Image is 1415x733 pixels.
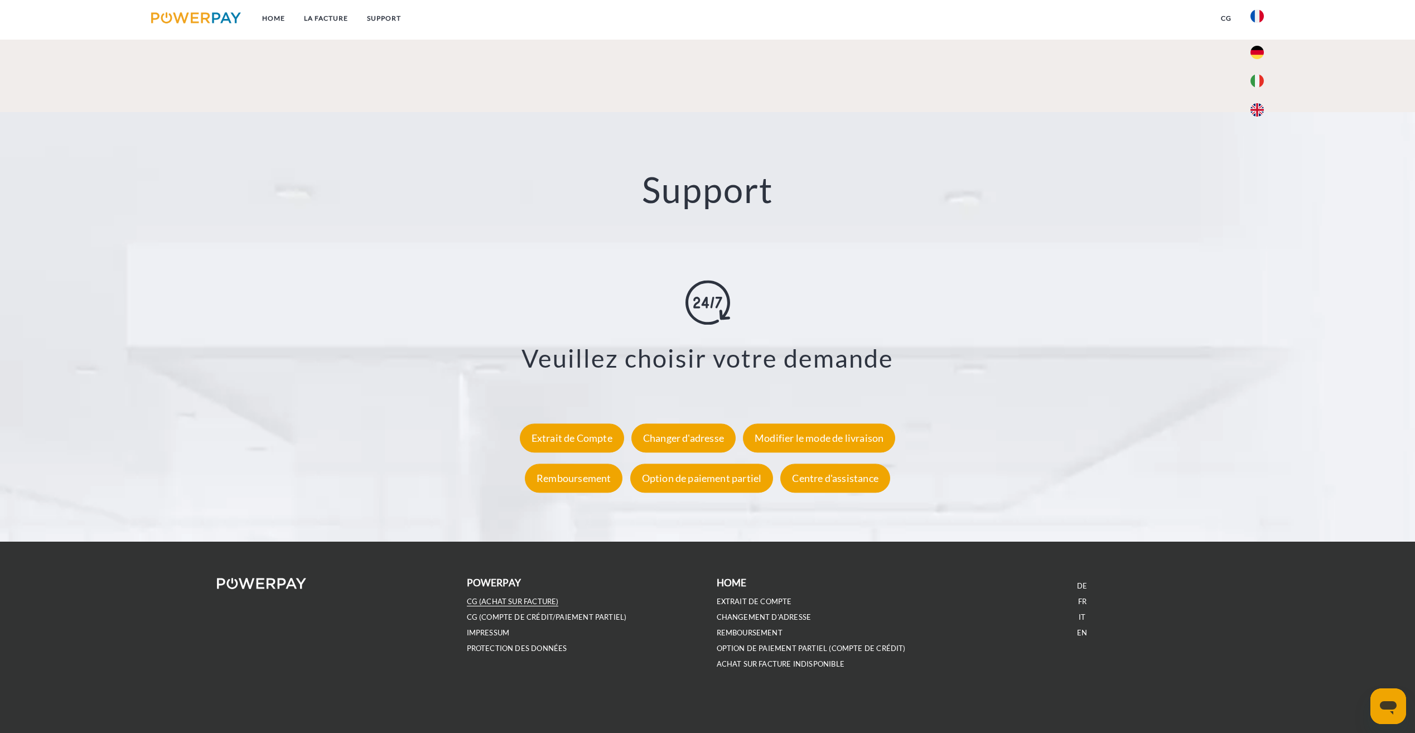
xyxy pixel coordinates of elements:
[358,8,411,28] a: Support
[1250,9,1264,23] img: fr
[743,423,895,452] div: Modifier le mode de livraison
[717,597,792,606] a: EXTRAIT DE COMPTE
[740,432,898,444] a: Modifier le mode de livraison
[1250,103,1264,117] img: en
[717,613,812,622] a: Changement d'adresse
[217,578,307,589] img: logo-powerpay-white.svg
[685,280,730,325] img: online-shopping.svg
[717,628,783,638] a: REMBOURSEMENT
[1211,8,1241,28] a: CG
[780,464,890,493] div: Centre d'assistance
[467,597,559,606] a: CG (achat sur facture)
[467,613,627,622] a: CG (Compte de crédit/paiement partiel)
[630,464,774,493] div: Option de paiement partiel
[85,343,1330,374] h3: Veuillez choisir votre demande
[151,12,241,23] img: logo-powerpay.svg
[1077,581,1087,591] a: DE
[717,659,844,669] a: ACHAT SUR FACTURE INDISPONIBLE
[717,644,906,653] a: OPTION DE PAIEMENT PARTIEL (Compte de crédit)
[467,628,510,638] a: IMPRESSUM
[1250,74,1264,88] img: it
[717,577,747,589] b: Home
[1250,46,1264,59] img: de
[1077,628,1087,638] a: EN
[294,8,358,28] a: LA FACTURE
[631,423,736,452] div: Changer d'adresse
[253,8,294,28] a: Home
[71,168,1344,212] h2: Support
[467,644,567,653] a: PROTECTION DES DONNÉES
[1079,613,1085,622] a: IT
[629,432,738,444] a: Changer d'adresse
[467,577,521,589] b: POWERPAY
[517,432,627,444] a: Extrait de Compte
[522,472,625,484] a: Remboursement
[1078,597,1086,606] a: FR
[777,472,892,484] a: Centre d'assistance
[525,464,622,493] div: Remboursement
[627,472,776,484] a: Option de paiement partiel
[520,423,624,452] div: Extrait de Compte
[1370,688,1406,724] iframe: Bouton de lancement de la fenêtre de messagerie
